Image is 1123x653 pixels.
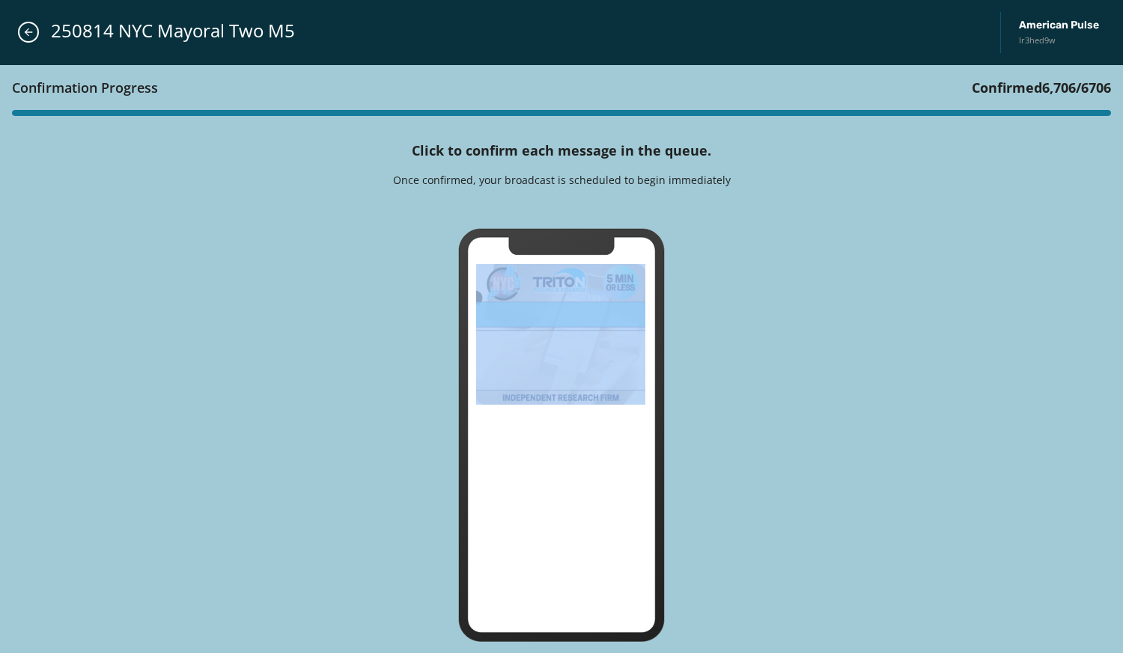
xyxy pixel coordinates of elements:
span: American Pulse [1019,18,1099,33]
span: lr3hed9w [1019,34,1099,47]
h3: Confirmed / 6706 [972,77,1111,98]
p: Once confirmed, your broadcast is scheduled to begin immediately [393,173,731,188]
img: 2025-06-28_193148_8474_php1sneEi-300x250-1725.png [476,264,645,405]
span: 6,706 [1042,79,1076,96]
span: 250814 NYC Mayoral Two M5 [51,19,295,43]
h4: Click to confirm each message in the queue. [412,140,711,161]
h3: Confirmation Progress [12,77,158,98]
